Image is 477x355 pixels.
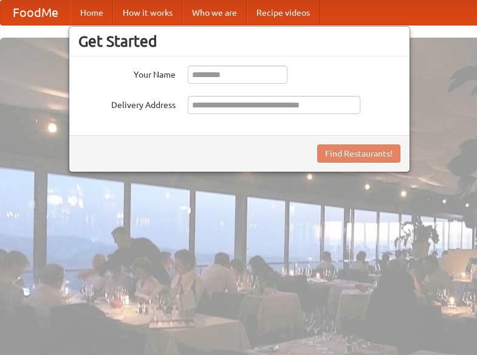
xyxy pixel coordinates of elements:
[70,1,113,25] a: Home
[113,1,182,25] a: How it works
[317,144,400,163] button: Find Restaurants!
[247,1,320,25] a: Recipe videos
[182,1,247,25] a: Who we are
[78,32,400,50] h3: Get Started
[1,1,70,25] a: FoodMe
[78,66,176,81] label: Your Name
[78,96,176,111] label: Delivery Address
